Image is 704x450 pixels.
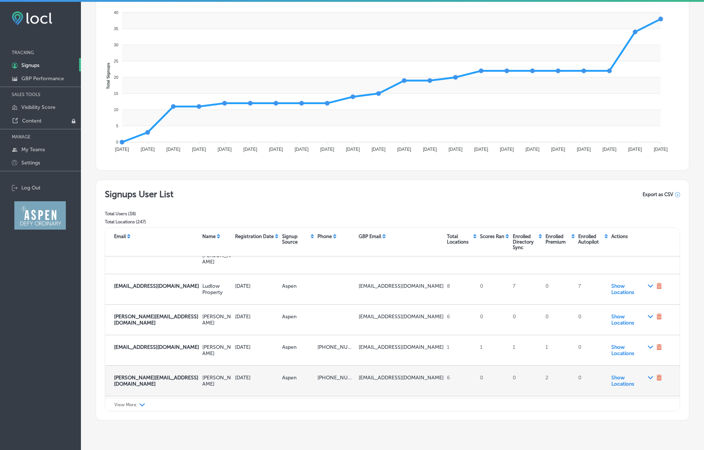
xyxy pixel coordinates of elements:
[202,344,232,357] p: Kathleen Wanatowicz
[577,147,591,152] tspan: [DATE]
[105,189,174,199] h2: Signups User List
[575,372,608,390] div: 0
[444,341,477,359] div: 1
[654,147,668,152] tspan: [DATE]
[359,344,444,350] p: typefivebuilders@gmail.com
[105,219,174,224] p: Total Locations ( 247 )
[269,147,283,152] tspan: [DATE]
[192,147,206,152] tspan: [DATE]
[243,147,257,152] tspan: [DATE]
[116,140,118,144] tspan: 0
[656,283,662,290] span: Remove user from your referral organization.
[656,313,662,321] span: Remove user from your referral organization.
[115,147,129,152] tspan: [DATE]
[477,311,510,329] div: 0
[235,234,274,239] p: Registration Date
[611,375,653,387] span: Show Locations
[444,311,477,329] div: 6
[611,283,653,295] span: Show Locations
[114,313,199,326] p: jimmy@ludlowpropertygroup.com
[628,147,642,152] tspan: [DATE]
[114,43,118,47] tspan: 30
[510,341,543,359] div: 1
[575,341,608,359] div: 0
[477,280,510,298] div: 0
[114,313,198,326] strong: [PERSON_NAME][EMAIL_ADDRESS][DOMAIN_NAME]
[202,375,232,387] p: Michael Fishman
[14,201,66,230] img: Aspen
[202,234,216,239] p: Name
[22,118,42,124] p: Content
[480,234,504,239] p: Scores Ran
[543,311,575,329] div: 0
[114,344,199,350] strong: [EMAIL_ADDRESS][DOMAIN_NAME]
[551,147,565,152] tspan: [DATE]
[114,375,199,387] p: fishman@ludlowpropertygroup.com
[114,402,136,407] p: View More
[320,147,334,152] tspan: [DATE]
[114,344,199,350] p: glennakathleen@gmail.com
[114,234,126,239] p: Email
[611,313,653,326] span: Show Locations
[526,147,540,152] tspan: [DATE]
[114,75,118,79] tspan: 20
[282,283,314,289] p: Aspen
[202,313,232,326] p: Jimmy Bedoya
[447,234,472,245] p: Total Locations
[114,375,198,387] strong: [PERSON_NAME][EMAIL_ADDRESS][DOMAIN_NAME]
[575,280,608,298] div: 7
[545,234,570,245] p: Enrolled Premium
[500,147,514,152] tspan: [DATE]
[444,372,477,390] div: 6
[510,311,543,329] div: 0
[114,107,118,112] tspan: 10
[21,160,40,166] p: Settings
[513,234,537,250] p: Enrolled Directory Sync
[359,313,444,320] p: michaelbfishman@gmail.com
[21,62,39,68] p: Signups
[543,280,575,298] div: 0
[114,283,199,289] strong: [EMAIL_ADDRESS][DOMAIN_NAME]
[282,313,314,320] p: Aspen
[235,313,279,320] p: [DATE]
[218,147,232,152] tspan: [DATE]
[141,147,155,152] tspan: [DATE]
[578,234,603,245] p: Enrolled Autopilot
[235,344,279,350] p: [DATE]
[116,124,118,128] tspan: 5
[543,341,575,359] div: 1
[21,185,40,191] p: Log Out
[282,344,314,350] p: Aspen
[202,283,232,295] p: Ludlow Property
[359,283,444,289] p: ludlowpg@gmail.com
[510,372,543,390] div: 0
[317,344,356,350] p: [PHONE_NUMBER]
[423,147,437,152] tspan: [DATE]
[477,372,510,390] div: 0
[317,234,332,239] p: Phone
[611,234,628,239] p: Actions
[114,59,118,63] tspan: 25
[282,234,309,245] p: Signup Source
[235,283,279,289] p: [DATE]
[474,147,488,152] tspan: [DATE]
[656,375,662,382] span: Remove user from your referral organization.
[282,375,314,381] p: Aspen
[114,10,118,15] tspan: 40
[105,211,174,216] p: Total Users ( 38 )
[12,11,52,25] img: fda3e92497d09a02dc62c9cd864e3231.png
[449,147,463,152] tspan: [DATE]
[575,311,608,329] div: 0
[235,375,279,381] p: [DATE]
[346,147,360,152] tspan: [DATE]
[510,280,543,298] div: 7
[543,372,575,390] div: 2
[295,147,309,152] tspan: [DATE]
[114,26,118,31] tspan: 35
[371,147,385,152] tspan: [DATE]
[166,147,180,152] tspan: [DATE]
[21,146,45,153] p: My Teams
[359,234,381,239] p: GBP Email
[656,344,662,351] span: Remove user from your referral organization.
[643,192,673,197] span: Export as CSV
